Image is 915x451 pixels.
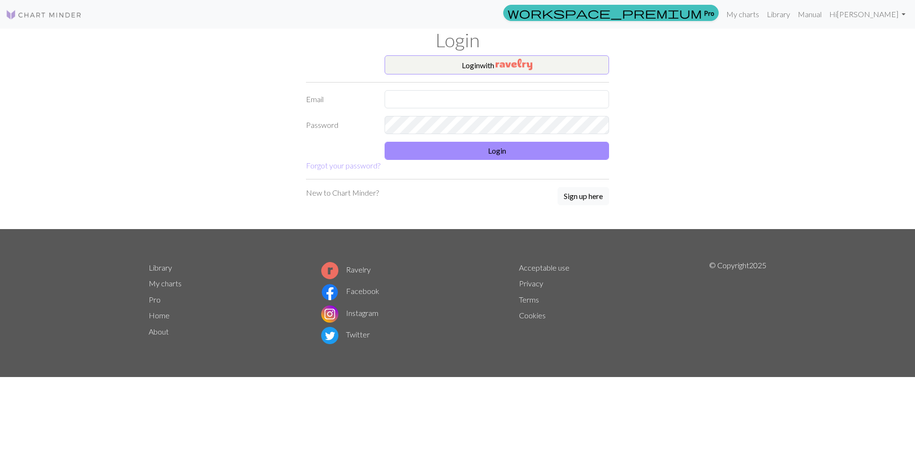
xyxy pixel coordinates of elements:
a: Terms [519,295,539,304]
a: Manual [794,5,825,24]
a: Twitter [321,330,370,339]
a: Library [763,5,794,24]
button: Sign up here [558,187,609,205]
a: Ravelry [321,265,371,274]
h1: Login [143,29,772,52]
a: Sign up here [558,187,609,206]
a: Forgot your password? [306,161,380,170]
img: Ravelry logo [321,262,338,279]
a: Pro [149,295,161,304]
img: Twitter logo [321,327,338,344]
img: Facebook logo [321,283,338,301]
a: Cookies [519,311,546,320]
a: Hi[PERSON_NAME] [825,5,909,24]
p: © Copyright 2025 [709,260,766,346]
a: Home [149,311,170,320]
label: Password [300,116,379,134]
span: workspace_premium [508,6,702,20]
a: Pro [503,5,719,21]
a: Library [149,263,172,272]
a: Instagram [321,308,378,317]
a: Acceptable use [519,263,569,272]
a: My charts [149,279,182,288]
img: Instagram logo [321,305,338,323]
a: Privacy [519,279,543,288]
p: New to Chart Minder? [306,187,379,199]
img: Logo [6,9,82,21]
button: Loginwith [385,55,609,74]
button: Login [385,142,609,160]
img: Ravelry [496,59,532,70]
a: My charts [722,5,763,24]
a: About [149,327,169,336]
label: Email [300,90,379,108]
a: Facebook [321,286,379,295]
